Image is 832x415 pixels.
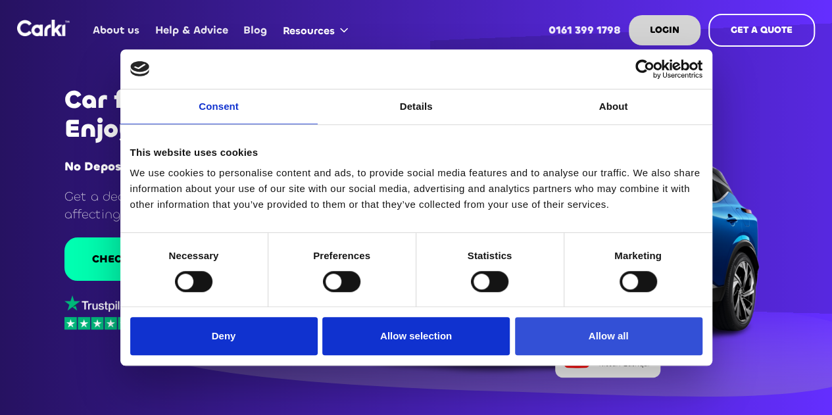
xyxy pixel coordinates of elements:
[130,317,318,355] button: Deny
[549,23,621,37] strong: 0161 399 1798
[169,250,219,261] strong: Necessary
[587,59,702,79] a: Usercentrics Cookiebot - opens in a new window
[17,20,70,36] img: Logo
[130,61,150,76] img: logo
[731,24,793,36] strong: GET A QUOTE
[275,5,361,55] div: Resources
[322,317,510,355] button: Allow selection
[650,24,679,36] strong: LOGIN
[515,317,702,355] button: Allow all
[318,89,515,124] a: Details
[147,5,235,56] a: Help & Advice
[236,5,275,56] a: Blog
[64,187,359,224] p: Get a decision in just 20 seconds* without affecting your credit score
[130,165,702,212] div: We use cookies to personalise content and ads, to provide social media features and to analyse ou...
[64,237,243,281] a: CHECK MY ELIGIBILITY
[130,145,702,160] div: This website uses cookies
[541,5,629,56] a: 0161 399 1798
[468,250,512,261] strong: Statistics
[313,250,370,261] strong: Preferences
[614,250,662,261] strong: Marketing
[64,85,359,143] h1: Car finance sorted. Enjoy the ride!
[515,89,712,124] a: About
[92,252,215,266] div: CHECK MY ELIGIBILITY
[86,5,147,56] a: About us
[120,89,318,124] a: Consent
[629,15,700,45] a: LOGIN
[283,24,335,38] div: Resources
[17,20,70,36] a: home
[64,159,183,174] strong: No Deposit Needed.
[708,14,815,47] a: GET A QUOTE
[64,295,130,312] img: trustpilot
[64,317,130,330] img: stars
